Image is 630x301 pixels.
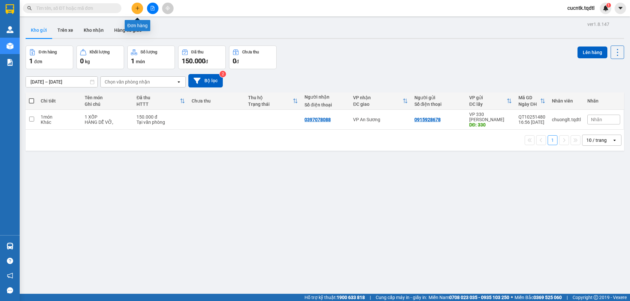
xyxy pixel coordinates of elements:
[147,3,158,14] button: file-add
[248,102,293,107] div: Trạng thái
[220,71,226,77] sup: 2
[514,294,562,301] span: Miền Bắc
[518,114,545,120] div: QT10251480
[245,92,301,110] th: Toggle SortBy
[469,95,507,100] div: VP gửi
[52,22,78,38] button: Trên xe
[414,117,441,122] div: 0915928678
[7,258,13,264] span: question-circle
[370,294,371,301] span: |
[7,273,13,279] span: notification
[376,294,427,301] span: Cung cấp máy in - giấy in:
[233,57,236,65] span: 0
[178,46,226,69] button: Đã thu150.000đ
[552,117,581,122] div: chuonglt.tqdtl
[7,43,13,49] img: warehouse-icon
[90,50,110,54] div: Khối lượng
[133,92,188,110] th: Toggle SortBy
[136,120,185,125] div: Tại văn phòng
[109,22,147,38] button: Hàng đã giao
[36,5,114,12] input: Tìm tên, số ĐT hoặc mã đơn
[304,117,331,122] div: 0397078088
[39,50,57,54] div: Đơn hàng
[85,114,130,120] div: 1 XỐP
[615,3,626,14] button: caret-down
[414,102,463,107] div: Số điện thoại
[518,120,545,125] div: 16:56 [DATE]
[353,102,402,107] div: ĐC giao
[236,59,239,64] span: đ
[518,102,540,107] div: Ngày ĐH
[603,5,609,11] img: icon-new-feature
[534,295,562,300] strong: 0369 525 060
[85,120,130,125] div: HÀNG DỄ VỠ,
[606,3,611,8] sup: 1
[429,294,509,301] span: Miền Nam
[182,57,205,65] span: 150.000
[353,95,402,100] div: VP nhận
[577,47,607,58] button: Lên hàng
[136,59,145,64] span: món
[414,95,463,100] div: Người gửi
[131,57,135,65] span: 1
[78,22,109,38] button: Kho nhận
[165,6,170,10] span: aim
[26,77,97,87] input: Select a date range.
[552,98,581,103] div: Nhân viên
[85,102,130,107] div: Ghi chú
[6,4,14,14] img: logo-vxr
[136,114,185,120] div: 150.000 đ
[26,22,52,38] button: Kho gửi
[76,46,124,69] button: Khối lượng0kg
[41,98,78,103] div: Chi tiết
[188,74,223,87] button: Bộ lọc
[85,59,90,64] span: kg
[125,20,150,31] div: Đơn hàng
[469,122,512,127] div: DĐ: 330
[127,46,175,69] button: Số lượng1món
[466,92,515,110] th: Toggle SortBy
[587,21,609,28] div: ver 1.8.147
[548,135,557,145] button: 1
[150,6,155,10] span: file-add
[27,6,32,10] span: search
[229,46,277,69] button: Chưa thu0đ
[518,95,540,100] div: Mã GD
[192,98,241,103] div: Chưa thu
[591,117,602,122] span: Nhãn
[469,102,507,107] div: ĐC lấy
[162,3,174,14] button: aim
[7,243,13,250] img: warehouse-icon
[586,137,607,143] div: 10 / trang
[242,50,259,54] div: Chưa thu
[618,5,623,11] span: caret-down
[594,295,598,300] span: copyright
[136,95,179,100] div: Đã thu
[41,114,78,120] div: 1 món
[515,92,549,110] th: Toggle SortBy
[80,57,84,65] span: 0
[562,4,600,12] span: cucntk.tqdtl
[176,79,181,85] svg: open
[205,59,208,64] span: đ
[34,59,42,64] span: đơn
[612,138,617,143] svg: open
[248,95,293,100] div: Thu hộ
[607,3,610,8] span: 1
[191,50,203,54] div: Đã thu
[304,294,365,301] span: Hỗ trợ kỹ thuật:
[41,120,78,125] div: Khác
[511,296,513,299] span: ⚪️
[29,57,33,65] span: 1
[304,102,346,107] div: Số điện thoại
[350,92,411,110] th: Toggle SortBy
[469,112,512,122] div: VP 330 [PERSON_NAME]
[105,79,150,85] div: Chọn văn phòng nhận
[337,295,365,300] strong: 1900 633 818
[85,95,130,100] div: Tên món
[7,59,13,66] img: solution-icon
[7,26,13,33] img: warehouse-icon
[7,287,13,293] span: message
[136,102,179,107] div: HTTT
[567,294,568,301] span: |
